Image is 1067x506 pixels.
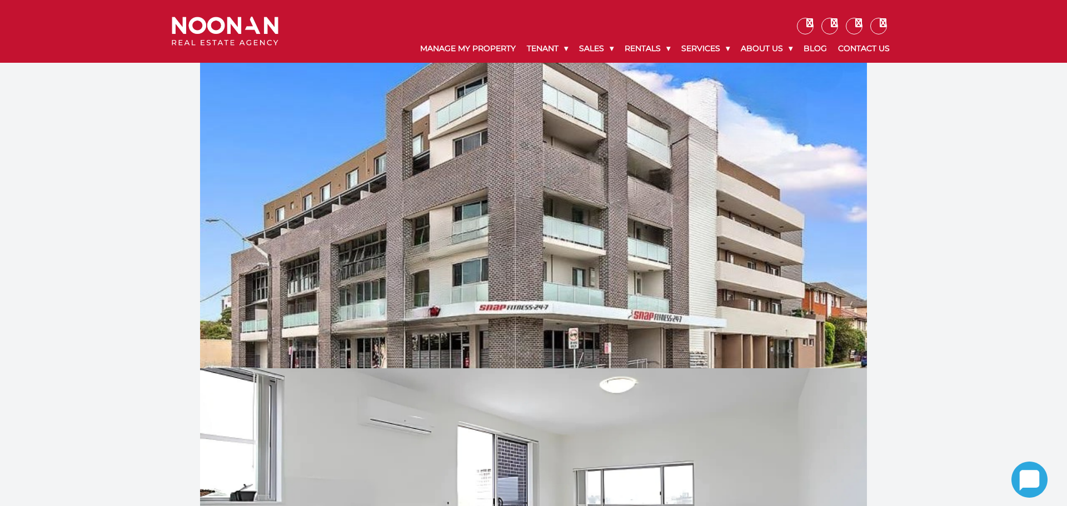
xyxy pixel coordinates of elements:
a: Blog [798,34,832,63]
a: Services [676,34,735,63]
img: Noonan Real Estate Agency [172,17,278,46]
a: Rentals [619,34,676,63]
a: Sales [574,34,619,63]
a: Contact Us [832,34,895,63]
a: About Us [735,34,798,63]
a: Tenant [521,34,574,63]
a: Manage My Property [415,34,521,63]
